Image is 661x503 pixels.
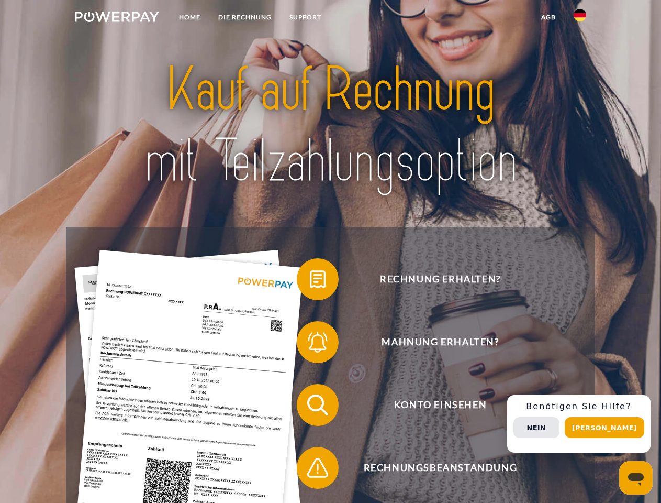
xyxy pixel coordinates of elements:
img: de [574,9,586,21]
button: [PERSON_NAME] [565,417,644,438]
a: SUPPORT [281,8,330,27]
span: Rechnungsbeanstandung [312,447,568,489]
img: qb_bill.svg [305,266,331,292]
a: agb [532,8,565,27]
img: logo-powerpay-white.svg [75,12,159,22]
span: Mahnung erhalten? [312,321,568,363]
span: Konto einsehen [312,384,568,426]
iframe: Schaltfläche zum Öffnen des Messaging-Fensters [619,461,653,495]
img: qb_bell.svg [305,329,331,355]
div: Schnellhilfe [507,395,651,453]
h3: Benötigen Sie Hilfe? [513,401,644,412]
button: Mahnung erhalten? [297,321,569,363]
img: qb_search.svg [305,392,331,418]
img: title-powerpay_de.svg [100,50,561,201]
span: Rechnung erhalten? [312,258,568,300]
a: DIE RECHNUNG [209,8,281,27]
a: Home [170,8,209,27]
button: Nein [513,417,559,438]
button: Rechnung erhalten? [297,258,569,300]
button: Rechnungsbeanstandung [297,447,569,489]
img: qb_warning.svg [305,455,331,481]
button: Konto einsehen [297,384,569,426]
